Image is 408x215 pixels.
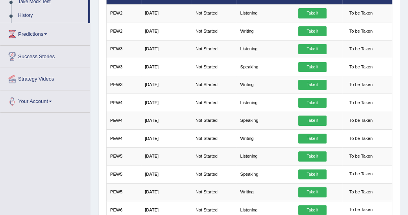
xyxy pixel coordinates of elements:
[141,4,192,22] td: [DATE]
[236,22,295,40] td: Writing
[298,98,327,108] a: Take it
[141,183,192,201] td: [DATE]
[106,112,141,129] td: PEW4
[15,9,88,23] a: History
[236,165,295,183] td: Speaking
[106,165,141,183] td: PEW5
[106,94,141,112] td: PEW4
[141,130,192,147] td: [DATE]
[192,4,236,22] td: Not Started
[192,130,236,147] td: Not Started
[346,169,376,180] span: To be Taken
[298,8,327,18] a: Take it
[0,90,90,110] a: Your Account
[236,40,295,58] td: Listening
[236,112,295,129] td: Speaking
[346,187,376,197] span: To be Taken
[192,165,236,183] td: Not Started
[346,8,376,18] span: To be Taken
[192,94,236,112] td: Not Started
[141,112,192,129] td: [DATE]
[106,40,141,58] td: PEW3
[346,26,376,37] span: To be Taken
[141,147,192,165] td: [DATE]
[192,22,236,40] td: Not Started
[298,134,327,144] a: Take it
[346,151,376,162] span: To be Taken
[141,40,192,58] td: [DATE]
[298,80,327,90] a: Take it
[141,94,192,112] td: [DATE]
[236,94,295,112] td: Listening
[192,112,236,129] td: Not Started
[236,147,295,165] td: Listening
[346,134,376,144] span: To be Taken
[346,116,376,126] span: To be Taken
[192,58,236,76] td: Not Started
[346,62,376,72] span: To be Taken
[106,22,141,40] td: PEW2
[0,46,90,65] a: Success Stories
[298,26,327,37] a: Take it
[298,151,327,162] a: Take it
[298,187,327,197] a: Take it
[236,76,295,94] td: Writing
[236,130,295,147] td: Writing
[298,62,327,72] a: Take it
[106,130,141,147] td: PEW4
[141,22,192,40] td: [DATE]
[346,44,376,54] span: To be Taken
[106,183,141,201] td: PEW5
[298,44,327,54] a: Take it
[141,165,192,183] td: [DATE]
[106,4,141,22] td: PEW2
[0,68,90,88] a: Strategy Videos
[346,80,376,90] span: To be Taken
[236,58,295,76] td: Speaking
[346,98,376,108] span: To be Taken
[106,147,141,165] td: PEW5
[106,58,141,76] td: PEW3
[298,169,327,180] a: Take it
[106,76,141,94] td: PEW3
[298,116,327,126] a: Take it
[236,4,295,22] td: Listening
[192,183,236,201] td: Not Started
[192,76,236,94] td: Not Started
[192,40,236,58] td: Not Started
[141,76,192,94] td: [DATE]
[141,58,192,76] td: [DATE]
[0,23,90,43] a: Predictions
[236,183,295,201] td: Writing
[192,147,236,165] td: Not Started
